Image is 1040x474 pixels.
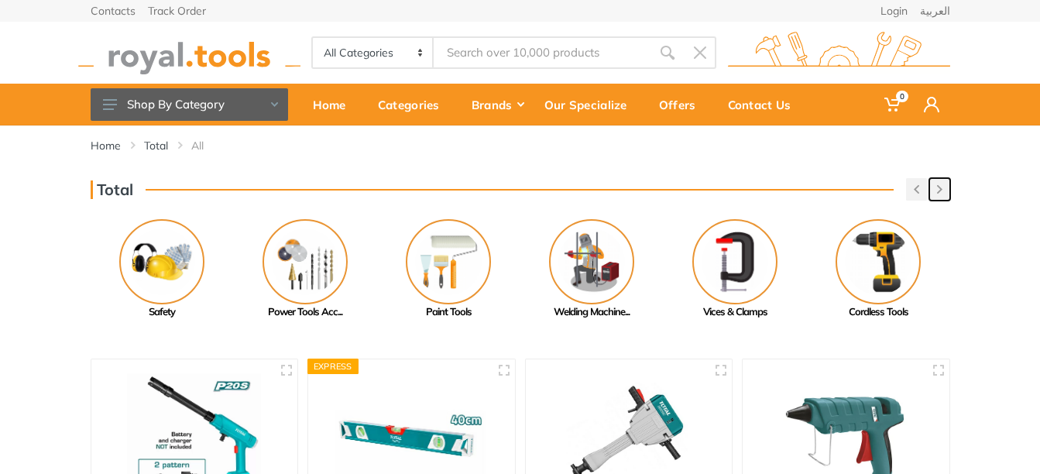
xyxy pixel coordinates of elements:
div: Our Specialize [534,88,648,121]
div: Contact Us [717,88,812,121]
a: Contacts [91,5,136,16]
a: Welding Machine... [520,219,664,320]
div: Brands [461,88,534,121]
div: Offers [648,88,717,121]
h3: Total [91,180,133,199]
select: Category [313,38,434,67]
img: Royal - Vices & Clamps [692,219,777,304]
img: Royal - Paint Tools [406,219,491,304]
a: Cordless Tools [807,219,950,320]
div: Paint Tools [377,304,520,320]
input: Site search [434,36,650,69]
a: Paint Tools [377,219,520,320]
a: Total [144,138,168,153]
div: Home [302,88,367,121]
img: Royal - Cordless Tools [836,219,921,304]
a: Power Tools Acc... [234,219,377,320]
nav: breadcrumb [91,138,950,153]
div: Cordless Tools [807,304,950,320]
a: Home [91,138,121,153]
img: Royal - Welding Machine & Tools [549,219,634,304]
a: العربية [920,5,950,16]
a: Track Order [148,5,206,16]
img: royal.tools Logo [78,32,300,74]
button: Shop By Category [91,88,288,121]
a: Contact Us [717,84,812,125]
div: Power Tools Acc... [234,304,377,320]
a: Vices & Clamps [664,219,807,320]
a: Categories [367,84,461,125]
div: Safety [91,304,234,320]
a: Home [302,84,367,125]
span: 0 [896,91,908,102]
div: Express [307,359,359,374]
a: Our Specialize [534,84,648,125]
img: royal.tools Logo [728,32,950,74]
li: All [191,138,227,153]
a: Safety [91,219,234,320]
a: 0 [874,84,913,125]
a: Offers [648,84,717,125]
a: Login [880,5,908,16]
div: Categories [367,88,461,121]
img: Royal - Safety [119,219,204,304]
div: Welding Machine... [520,304,664,320]
div: Vices & Clamps [664,304,807,320]
img: Royal - Power Tools Accessories [263,219,348,304]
